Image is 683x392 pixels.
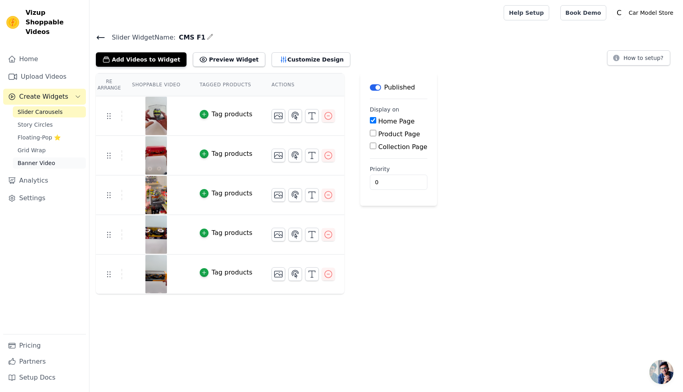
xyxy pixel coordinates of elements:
[145,176,167,214] img: tn-47ef4b1710b24042a2c48317508be8d3.png
[262,74,344,96] th: Actions
[3,354,86,370] a: Partners
[607,50,670,66] button: How to setup?
[649,360,673,384] a: Open chat
[200,228,252,238] button: Tag products
[378,130,420,138] label: Product Page
[13,132,86,143] a: Floating-Pop ⭐
[378,117,415,125] label: Home Page
[272,267,285,281] button: Change Thumbnail
[378,143,427,151] label: Collection Page
[625,6,677,20] p: Car Model Store
[13,119,86,130] a: Story Circles
[272,188,285,202] button: Change Thumbnail
[18,146,46,154] span: Grid Wrap
[3,69,86,85] a: Upload Videos
[190,74,262,96] th: Tagged Products
[193,52,265,67] button: Preview Widget
[212,109,252,119] div: Tag products
[26,8,83,37] span: Vizup Shoppable Videos
[13,145,86,156] a: Grid Wrap
[384,83,415,92] p: Published
[3,89,86,105] button: Create Widgets
[272,228,285,241] button: Change Thumbnail
[145,97,167,135] img: tn-9d286328e18b4490867a297f5dde9cbb.png
[18,108,63,116] span: Slider Carousels
[3,370,86,386] a: Setup Docs
[96,74,122,96] th: Re Arrange
[370,165,427,173] label: Priority
[200,149,252,159] button: Tag products
[176,33,206,42] span: CMS F1
[145,136,167,175] img: tn-cd2d8149182146b7a3e5159fb3d2e834.png
[272,52,350,67] button: Customize Design
[200,268,252,277] button: Tag products
[200,109,252,119] button: Tag products
[212,268,252,277] div: Tag products
[3,51,86,67] a: Home
[13,157,86,169] a: Banner Video
[145,255,167,293] img: tn-37c9d7414b474e8886d3e0a6225666c7.png
[212,228,252,238] div: Tag products
[504,5,549,20] a: Help Setup
[18,159,55,167] span: Banner Video
[145,215,167,254] img: tn-f0d79e49141142f6a7f8e10a3000e14e.png
[212,149,252,159] div: Tag products
[105,33,176,42] span: Slider Widget Name:
[200,189,252,198] button: Tag products
[617,9,621,17] text: C
[607,56,670,64] a: How to setup?
[613,6,677,20] button: C Car Model Store
[560,5,606,20] a: Book Demo
[3,173,86,189] a: Analytics
[272,109,285,123] button: Change Thumbnail
[19,92,68,101] span: Create Widgets
[6,16,19,29] img: Vizup
[3,190,86,206] a: Settings
[212,189,252,198] div: Tag products
[96,52,187,67] button: Add Videos to Widget
[370,105,399,113] legend: Display on
[18,121,53,129] span: Story Circles
[18,133,61,141] span: Floating-Pop ⭐
[13,106,86,117] a: Slider Carousels
[3,338,86,354] a: Pricing
[207,32,213,43] div: Edit Name
[122,74,190,96] th: Shoppable Video
[272,149,285,162] button: Change Thumbnail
